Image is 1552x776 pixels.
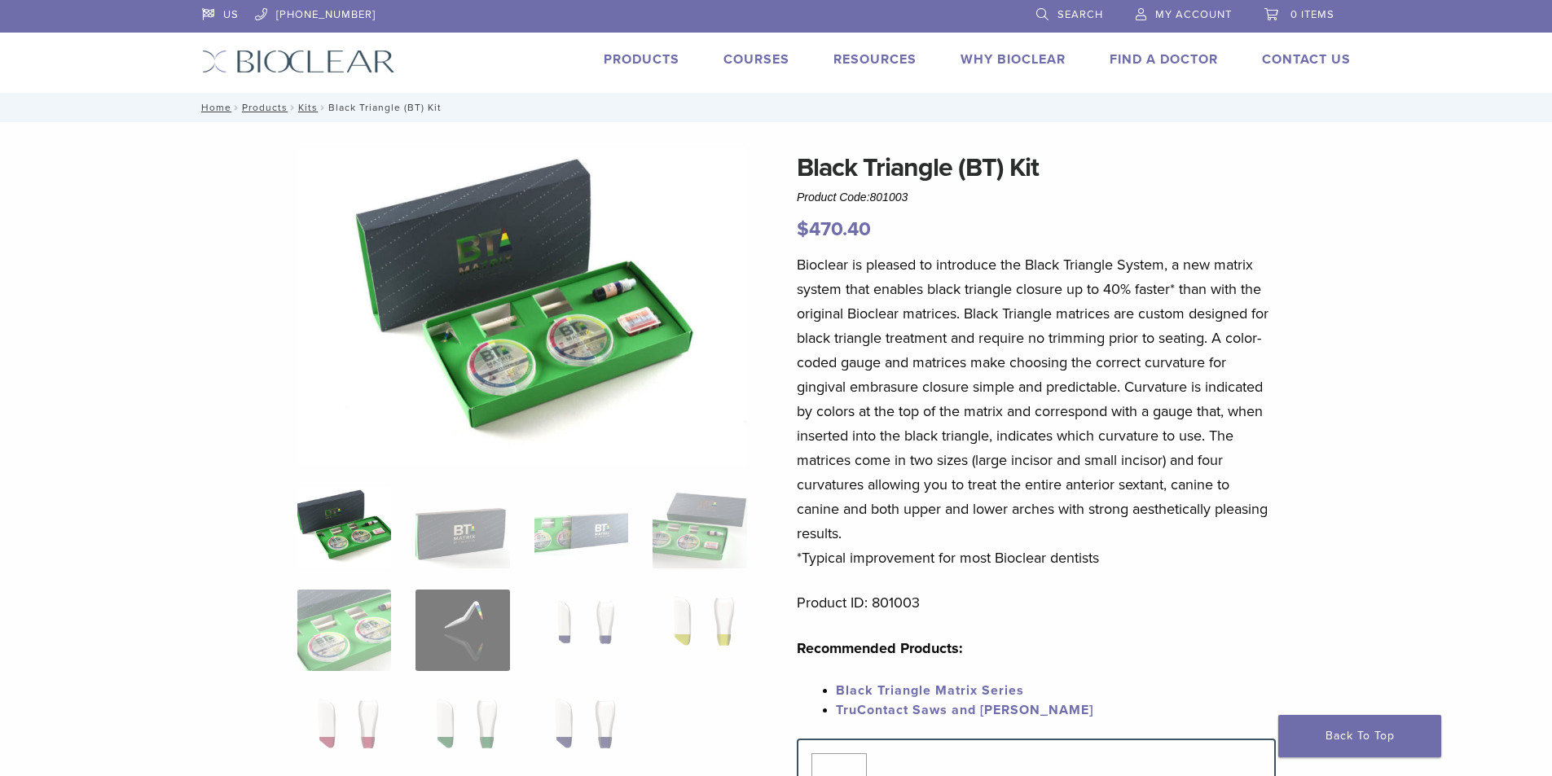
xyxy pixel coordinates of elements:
[604,51,679,68] a: Products
[1057,8,1103,21] span: Search
[1290,8,1334,21] span: 0 items
[190,93,1363,122] nav: Black Triangle (BT) Kit
[797,590,1276,615] p: Product ID: 801003
[961,51,1066,68] a: Why Bioclear
[797,252,1276,570] p: Bioclear is pleased to introduce the Black Triangle System, a new matrix system that enables blac...
[797,639,963,657] strong: Recommended Products:
[534,487,628,568] img: Black Triangle (BT) Kit - Image 3
[797,191,908,204] span: Product Code:
[797,217,809,241] span: $
[202,50,395,73] img: Bioclear
[242,102,288,113] a: Products
[298,102,318,113] a: Kits
[196,102,231,113] a: Home
[534,590,628,671] img: Black Triangle (BT) Kit - Image 7
[723,51,789,68] a: Courses
[415,590,509,671] img: Black Triangle (BT) Kit - Image 6
[297,590,391,671] img: Black Triangle (BT) Kit - Image 5
[534,692,628,774] img: Black Triangle (BT) Kit - Image 11
[870,191,908,204] span: 801003
[318,103,328,112] span: /
[797,148,1276,187] h1: Black Triangle (BT) Kit
[653,487,746,568] img: Black Triangle (BT) Kit - Image 4
[288,103,298,112] span: /
[231,103,242,112] span: /
[415,487,509,568] img: Black Triangle (BT) Kit - Image 2
[415,692,509,774] img: Black Triangle (BT) Kit - Image 10
[297,487,391,568] img: Intro-Black-Triangle-Kit-6-Copy-e1548792917662-324x324.jpg
[1278,715,1441,757] a: Back To Top
[297,148,747,466] img: Intro Black Triangle Kit-6 - Copy
[833,51,917,68] a: Resources
[1110,51,1218,68] a: Find A Doctor
[797,217,871,241] bdi: 470.40
[1262,51,1351,68] a: Contact Us
[1155,8,1232,21] span: My Account
[836,682,1024,699] a: Black Triangle Matrix Series
[297,692,391,774] img: Black Triangle (BT) Kit - Image 9
[836,702,1093,718] a: TruContact Saws and [PERSON_NAME]
[653,590,746,671] img: Black Triangle (BT) Kit - Image 8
